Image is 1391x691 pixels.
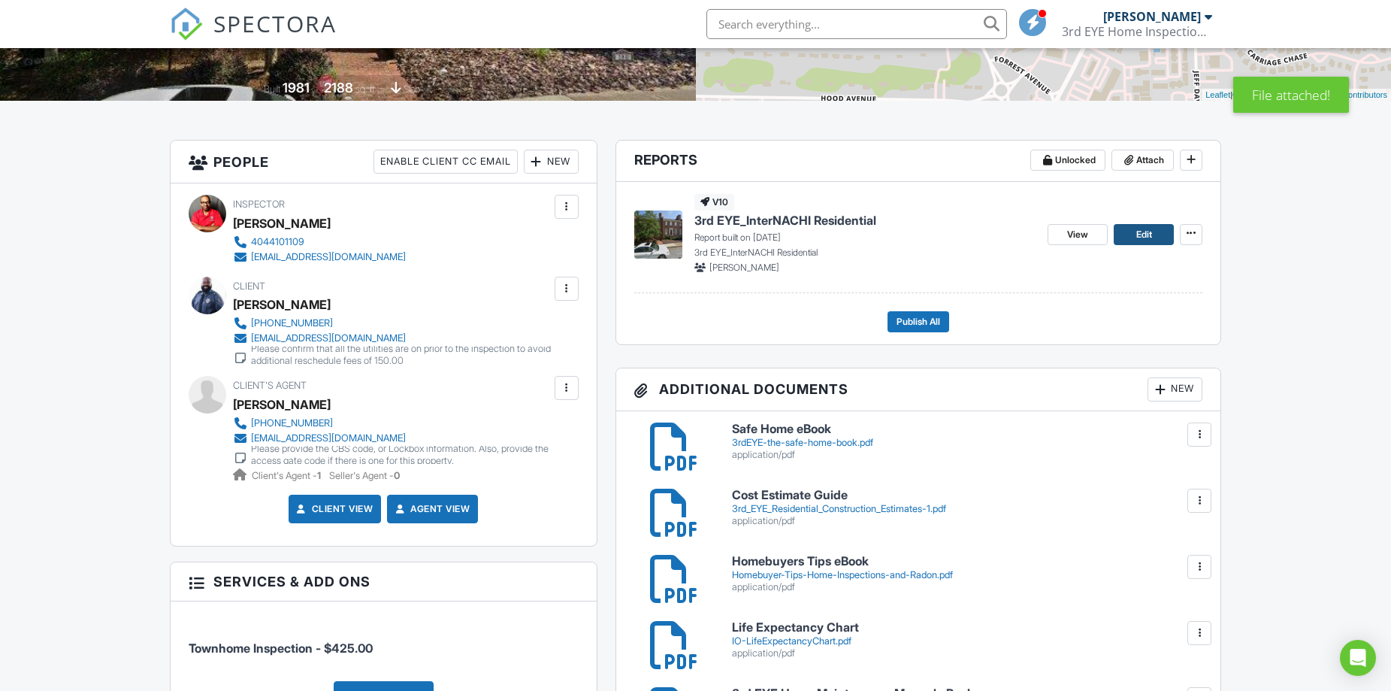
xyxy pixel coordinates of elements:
[233,293,331,316] div: [PERSON_NAME]
[732,621,1203,635] h6: Life Expectancy Chart
[404,83,420,95] span: slab
[170,8,203,41] img: The Best Home Inspection Software - Spectora
[1148,377,1202,402] div: New
[329,470,400,481] span: Seller's Agent -
[732,581,1203,593] div: application/pdf
[732,555,1203,568] h6: Homebuyers Tips eBook
[317,470,321,481] strong: 1
[732,647,1203,659] div: application/pdf
[732,449,1203,461] div: application/pdf
[732,503,1203,515] div: 3rd_EYE_Residential_Construction_Estimates-1.pdf
[233,199,285,210] span: Inspector
[294,502,373,517] a: Client View
[233,212,331,235] div: [PERSON_NAME]
[233,280,265,292] span: Client
[732,423,1203,436] h6: Safe Home eBook
[732,569,1203,581] div: Homebuyer-Tips-Home-Inspections-and-Radon.pdf
[616,368,1221,411] h3: Additional Documents
[732,489,1203,502] h6: Cost Estimate Guide
[189,613,579,668] li: Service: Townhome Inspection
[233,431,551,446] a: [EMAIL_ADDRESS][DOMAIN_NAME]
[251,432,406,444] div: [EMAIL_ADDRESS][DOMAIN_NAME]
[732,423,1203,461] a: Safe Home eBook 3rdEYE-the-safe-home-book.pdf application/pdf
[233,380,307,391] span: Client's Agent
[251,443,551,467] div: Please provide the CBS code, or Lockbox information. Also, provide the access gate code if there ...
[732,621,1203,659] a: Life Expectancy Chart IO-LifeExpectancyChart.pdf application/pdf
[251,343,551,367] div: Please confirm that all the utilities are on prior to the inspection to avoid additional reschedu...
[1340,640,1376,676] div: Open Intercom Messenger
[264,83,280,95] span: Built
[732,437,1203,449] div: 3rdEYE-the-safe-home-book.pdf
[233,393,331,416] a: [PERSON_NAME]
[355,83,376,95] span: sq. ft.
[251,251,406,263] div: [EMAIL_ADDRESS][DOMAIN_NAME]
[732,555,1203,593] a: Homebuyers Tips eBook Homebuyer-Tips-Home-Inspections-and-Radon.pdf application/pdf
[732,489,1203,527] a: Cost Estimate Guide 3rd_EYE_Residential_Construction_Estimates-1.pdf application/pdf
[233,235,406,250] a: 4044101109
[251,417,333,429] div: [PHONE_NUMBER]
[524,150,579,174] div: New
[1232,90,1273,99] a: © MapTiler
[392,502,470,517] a: Agent View
[189,641,373,656] span: Townhome Inspection - $425.00
[251,317,333,329] div: [PHONE_NUMBER]
[252,470,323,481] span: Client's Agent -
[732,635,1203,647] div: IO-LifeExpectancyChart.pdf
[1233,77,1349,113] div: File attached!
[373,150,518,174] div: Enable Client CC Email
[1103,9,1201,24] div: [PERSON_NAME]
[251,332,406,344] div: [EMAIL_ADDRESS][DOMAIN_NAME]
[283,80,310,95] div: 1981
[394,470,400,481] strong: 0
[706,9,1007,39] input: Search everything...
[251,236,304,248] div: 4044101109
[233,416,551,431] a: [PHONE_NUMBER]
[1062,24,1212,39] div: 3rd EYE Home Inspection LLC
[233,250,406,265] a: [EMAIL_ADDRESS][DOMAIN_NAME]
[171,562,597,602] h3: Services & Add ons
[1205,90,1230,99] a: Leaflet
[324,80,353,95] div: 2188
[213,8,337,39] span: SPECTORA
[732,515,1203,527] div: application/pdf
[233,316,551,331] a: [PHONE_NUMBER]
[171,141,597,183] h3: People
[1202,89,1391,102] div: |
[170,20,337,52] a: SPECTORA
[233,331,551,346] a: [EMAIL_ADDRESS][DOMAIN_NAME]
